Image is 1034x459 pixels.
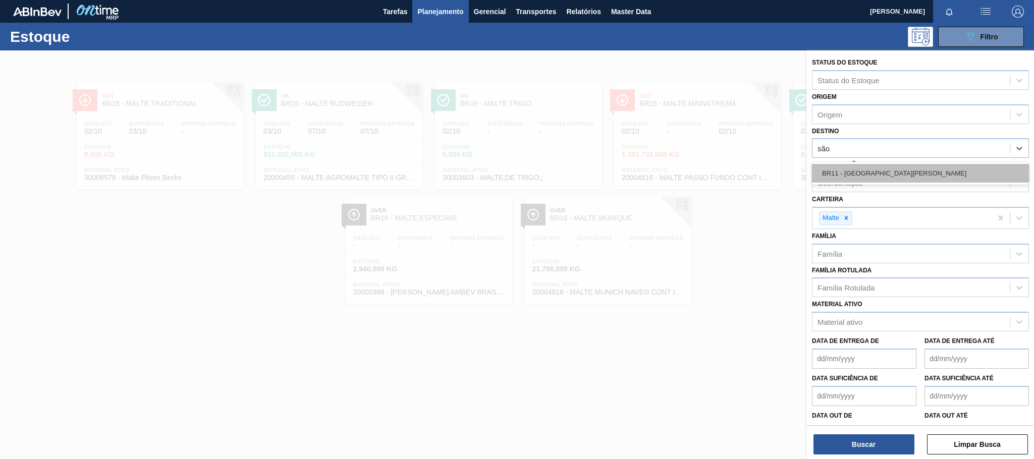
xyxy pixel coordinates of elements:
[924,423,1029,443] input: dd/mm/yyyy
[812,301,862,308] label: Material ativo
[812,128,839,135] label: Destino
[818,110,842,119] div: Origem
[924,386,1029,406] input: dd/mm/yyyy
[812,412,852,419] label: Data out de
[820,212,841,224] div: Malte
[812,93,837,100] label: Origem
[383,6,408,18] span: Tarefas
[924,412,968,419] label: Data out até
[812,423,916,443] input: dd/mm/yyyy
[933,5,965,19] button: Notificações
[818,318,862,326] div: Material ativo
[981,33,998,41] span: Filtro
[1012,6,1024,18] img: Logout
[13,7,62,16] img: TNhmsLtSVTkK8tSr43FrP2fwEKptu5GPRR3wAAAABJRU5ErkJggg==
[924,337,995,345] label: Data de Entrega até
[812,337,879,345] label: Data de Entrega de
[566,6,601,18] span: Relatórios
[812,164,1029,183] div: BR11 - [GEOGRAPHIC_DATA][PERSON_NAME]
[818,76,880,84] div: Status do Estoque
[812,196,843,203] label: Carteira
[812,233,836,240] label: Família
[924,349,1029,369] input: dd/mm/yyyy
[417,6,463,18] span: Planejamento
[812,349,916,369] input: dd/mm/yyyy
[908,27,933,47] div: Pogramando: nenhum usuário selecionado
[10,31,162,42] h1: Estoque
[474,6,506,18] span: Gerencial
[938,27,1024,47] button: Filtro
[818,249,842,258] div: Família
[979,6,992,18] img: userActions
[611,6,651,18] span: Master Data
[812,267,872,274] label: Família Rotulada
[924,375,994,382] label: Data suficiência até
[812,59,877,66] label: Status do Estoque
[818,283,875,292] div: Família Rotulada
[516,6,556,18] span: Transportes
[812,375,878,382] label: Data suficiência de
[812,161,861,168] label: Coordenação
[812,386,916,406] input: dd/mm/yyyy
